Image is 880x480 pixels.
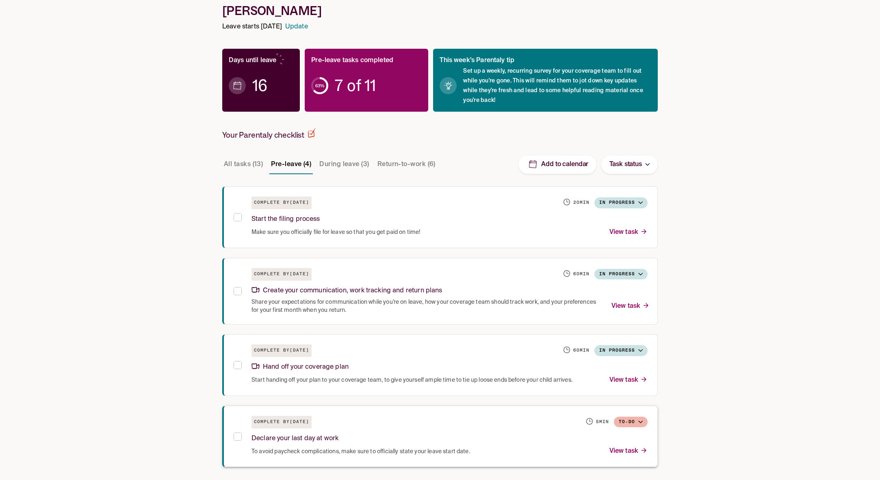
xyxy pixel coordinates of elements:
[440,55,514,66] p: This week’s Parentaly tip
[251,448,470,456] span: To avoid paycheck complications, make sure to officially state your leave start date.
[573,347,590,354] h6: 60 min
[594,269,648,280] button: In progress
[251,416,312,428] h6: Complete by [DATE]
[594,197,648,208] button: In progress
[609,227,648,238] p: View task
[609,159,642,170] p: Task status
[376,155,437,174] button: Return-to-work (6)
[222,155,439,174] div: Task stage tabs
[222,128,316,140] h2: Your Parentaly checklist
[596,419,609,425] h6: 5 min
[251,268,312,281] h6: Complete by [DATE]
[251,214,320,225] p: Start the filing process
[269,155,313,174] button: Pre-leave (4)
[251,228,420,236] span: Make sure you officially file for leave so that you get paid on time!
[609,446,648,457] p: View task
[318,155,371,174] button: During leave (3)
[251,433,338,444] p: Declare your last day at work
[252,82,267,90] span: 16
[222,3,658,18] h1: [PERSON_NAME]
[463,66,651,105] span: Set up a weekly, recurring survey for your coverage team to fill out while you're gone. This will...
[614,417,648,428] button: To-do
[541,160,588,169] p: Add to calendar
[222,155,264,174] button: All tasks (13)
[251,344,312,357] h6: Complete by [DATE]
[311,55,393,66] p: Pre-leave tasks completed
[285,22,308,32] a: Update
[251,298,602,314] span: Share your expectations for communication while you’re on leave, how your coverage team should tr...
[518,156,596,174] button: Add to calendar
[251,362,349,373] p: Hand off your coverage plan
[335,82,376,90] span: 7 of 11
[573,199,590,206] h6: 20 min
[609,375,648,386] p: View task
[251,285,442,296] p: Create your communication, work tracking and return plans
[251,197,312,209] h6: Complete by [DATE]
[222,22,282,32] p: Leave starts [DATE]
[229,55,276,66] p: Days until leave
[611,301,650,312] p: View task
[251,376,572,384] span: Start handing off your plan to your coverage team, to give yourself ample time to tie up loose en...
[573,271,590,277] h6: 60 min
[601,156,658,174] button: Task status
[594,345,648,356] button: In progress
